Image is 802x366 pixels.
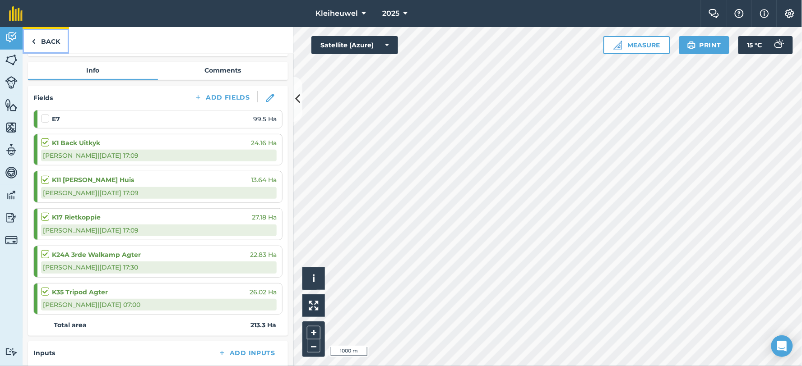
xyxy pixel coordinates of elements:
span: 24.16 Ha [251,138,277,148]
img: svg+xml;base64,PHN2ZyB4bWxucz0iaHR0cDovL3d3dy53My5vcmcvMjAwMC9zdmciIHdpZHRoPSIxNyIgaGVpZ2h0PSIxNy... [760,8,769,19]
img: svg+xml;base64,PHN2ZyB4bWxucz0iaHR0cDovL3d3dy53My5vcmcvMjAwMC9zdmciIHdpZHRoPSIxOSIgaGVpZ2h0PSIyNC... [687,40,696,50]
strong: K11 [PERSON_NAME] Huis [52,175,134,185]
button: + [307,326,320,339]
img: Four arrows, one pointing top left, one top right, one bottom right and the last bottom left [309,301,319,311]
button: – [307,339,320,352]
span: 27.18 Ha [252,212,277,222]
img: A cog icon [784,9,795,18]
button: Print [679,36,730,54]
img: svg+xml;base64,PD94bWwgdmVyc2lvbj0iMS4wIiBlbmNvZGluZz0idXRmLTgiPz4KPCEtLSBHZW5lcmF0b3I6IEFkb2JlIE... [5,143,18,157]
img: A question mark icon [734,9,745,18]
a: Comments [158,62,288,79]
a: Info [28,62,158,79]
img: svg+xml;base64,PHN2ZyB4bWxucz0iaHR0cDovL3d3dy53My5vcmcvMjAwMC9zdmciIHdpZHRoPSI1NiIgaGVpZ2h0PSI2MC... [5,53,18,67]
strong: K17 Rietkoppie [52,212,101,222]
button: Add Fields [187,91,257,104]
span: 22.83 Ha [250,250,277,260]
button: Add Inputs [211,347,283,359]
button: 15 °C [738,36,793,54]
button: Measure [603,36,670,54]
img: svg+xml;base64,PD94bWwgdmVyc2lvbj0iMS4wIiBlbmNvZGluZz0idXRmLTgiPz4KPCEtLSBHZW5lcmF0b3I6IEFkb2JlIE... [5,188,18,202]
strong: 213.3 Ha [250,320,276,330]
img: svg+xml;base64,PD94bWwgdmVyc2lvbj0iMS4wIiBlbmNvZGluZz0idXRmLTgiPz4KPCEtLSBHZW5lcmF0b3I6IEFkb2JlIE... [5,31,18,44]
img: fieldmargin Logo [9,6,23,21]
span: 13.64 Ha [251,175,277,185]
span: Kleiheuwel [315,8,358,19]
span: 99.5 Ha [253,114,277,124]
strong: K24A 3rde Walkamp Agter [52,250,141,260]
button: Satellite (Azure) [311,36,398,54]
div: [PERSON_NAME] | [DATE] 17:09 [41,224,277,236]
img: Two speech bubbles overlapping with the left bubble in the forefront [709,9,719,18]
img: svg+xml;base64,PHN2ZyB4bWxucz0iaHR0cDovL3d3dy53My5vcmcvMjAwMC9zdmciIHdpZHRoPSI1NiIgaGVpZ2h0PSI2MC... [5,98,18,112]
img: svg+xml;base64,PD94bWwgdmVyc2lvbj0iMS4wIiBlbmNvZGluZz0idXRmLTgiPz4KPCEtLSBHZW5lcmF0b3I6IEFkb2JlIE... [5,348,18,356]
img: svg+xml;base64,PHN2ZyB4bWxucz0iaHR0cDovL3d3dy53My5vcmcvMjAwMC9zdmciIHdpZHRoPSI1NiIgaGVpZ2h0PSI2MC... [5,121,18,134]
div: [PERSON_NAME] | [DATE] 17:30 [41,261,277,273]
img: svg+xml;base64,PHN2ZyB3aWR0aD0iMTgiIGhlaWdodD0iMTgiIHZpZXdCb3g9IjAgMCAxOCAxOCIgZmlsbD0ibm9uZSIgeG... [266,94,274,102]
strong: E7 [52,114,60,124]
span: 15 ° C [747,36,762,54]
img: svg+xml;base64,PD94bWwgdmVyc2lvbj0iMS4wIiBlbmNvZGluZz0idXRmLTgiPz4KPCEtLSBHZW5lcmF0b3I6IEFkb2JlIE... [770,36,788,54]
img: svg+xml;base64,PD94bWwgdmVyc2lvbj0iMS4wIiBlbmNvZGluZz0idXRmLTgiPz4KPCEtLSBHZW5lcmF0b3I6IEFkb2JlIE... [5,76,18,89]
strong: K1 Back Uitkyk [52,138,100,148]
img: svg+xml;base64,PD94bWwgdmVyc2lvbj0iMS4wIiBlbmNvZGluZz0idXRmLTgiPz4KPCEtLSBHZW5lcmF0b3I6IEFkb2JlIE... [5,166,18,179]
img: svg+xml;base64,PHN2ZyB4bWxucz0iaHR0cDovL3d3dy53My5vcmcvMjAwMC9zdmciIHdpZHRoPSI5IiBoZWlnaHQ9IjI0Ii... [32,36,36,47]
span: 2025 [382,8,399,19]
a: Back [23,27,69,54]
h4: Fields [33,93,53,103]
img: Ruler icon [613,41,622,50]
div: [PERSON_NAME] | [DATE] 17:09 [41,150,277,161]
span: i [312,273,315,284]
div: [PERSON_NAME] | [DATE] 07:00 [41,299,277,311]
span: 26.02 Ha [250,287,277,297]
img: svg+xml;base64,PD94bWwgdmVyc2lvbj0iMS4wIiBlbmNvZGluZz0idXRmLTgiPz4KPCEtLSBHZW5lcmF0b3I6IEFkb2JlIE... [5,234,18,247]
button: i [302,267,325,290]
img: svg+xml;base64,PD94bWwgdmVyc2lvbj0iMS4wIiBlbmNvZGluZz0idXRmLTgiPz4KPCEtLSBHZW5lcmF0b3I6IEFkb2JlIE... [5,211,18,224]
div: [PERSON_NAME] | [DATE] 17:09 [41,187,277,199]
div: Open Intercom Messenger [771,335,793,357]
strong: K35 Tripod Agter [52,287,108,297]
strong: Total area [54,320,87,330]
h4: Inputs [33,348,55,358]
